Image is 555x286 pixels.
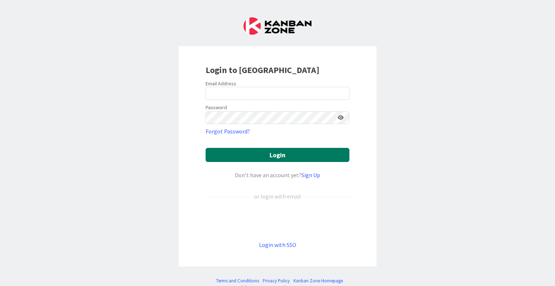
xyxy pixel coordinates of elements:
[301,171,320,179] a: Sign Up
[202,213,353,229] iframe: Sign in with Google Button
[263,277,290,284] a: Privacy Policy
[244,17,311,35] img: Kanban Zone
[252,192,303,201] div: or login with email
[206,171,349,179] div: Don’t have an account yet?
[259,241,296,248] a: Login with SSO
[206,80,236,87] label: Email Address
[206,148,349,162] button: Login
[293,277,343,284] a: Kanban Zone Homepage
[216,277,259,284] a: Terms and Conditions
[206,104,227,111] label: Password
[206,127,250,136] a: Forgot Password?
[206,64,319,76] b: Login to [GEOGRAPHIC_DATA]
